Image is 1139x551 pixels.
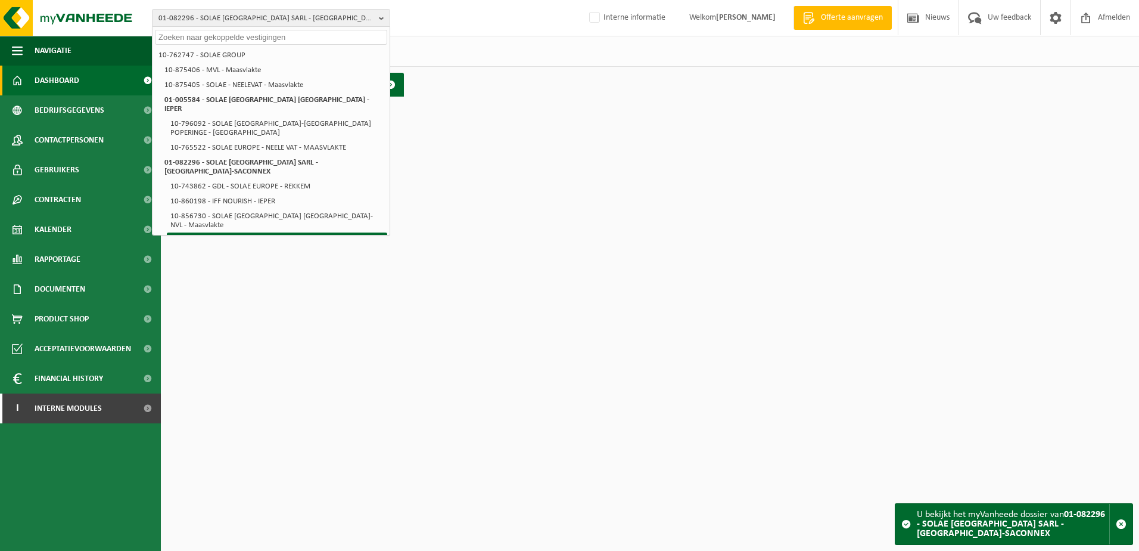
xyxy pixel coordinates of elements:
span: Dashboard [35,66,79,95]
li: 10-743862 - GDL - SOLAE EUROPE - REKKEM [167,179,387,194]
li: 10-875406 - MVL - Maasvlakte [161,63,387,78]
span: Gebruikers [35,155,79,185]
li: 10-875405 - SOLAE - NEELEVAT - Maasvlakte [161,78,387,92]
span: Contracten [35,185,81,215]
li: 10-856739 - SOLAE [GEOGRAPHIC_DATA] [GEOGRAPHIC_DATA]-[PERSON_NAME][GEOGRAPHIC_DATA] [167,233,387,256]
span: Rapportage [35,244,80,274]
strong: 01-082296 - SOLAE [GEOGRAPHIC_DATA] SARL - [GEOGRAPHIC_DATA]-SACONNEX [164,159,318,175]
span: Contactpersonen [35,125,104,155]
label: Interne informatie [587,9,665,27]
a: Offerte aanvragen [793,6,892,30]
button: 01-082296 - SOLAE [GEOGRAPHIC_DATA] SARL - [GEOGRAPHIC_DATA]-SACONNEX [152,9,390,27]
li: 10-856730 - SOLAE [GEOGRAPHIC_DATA] [GEOGRAPHIC_DATA]-NVL - Maasvlakte [167,209,387,233]
span: Acceptatievoorwaarden [35,334,131,364]
span: Product Shop [35,304,89,334]
span: Financial History [35,364,103,394]
strong: [PERSON_NAME] [716,13,776,22]
span: Offerte aanvragen [818,12,886,24]
span: Interne modules [35,394,102,423]
li: 10-796092 - SOLAE [GEOGRAPHIC_DATA]-[GEOGRAPHIC_DATA] POPERINGE - [GEOGRAPHIC_DATA] [167,116,387,140]
div: U bekijkt het myVanheede dossier van [917,504,1109,544]
strong: 01-005584 - SOLAE [GEOGRAPHIC_DATA] [GEOGRAPHIC_DATA] - IEPER [164,96,369,113]
span: Kalender [35,215,71,244]
strong: 01-082296 - SOLAE [GEOGRAPHIC_DATA] SARL - [GEOGRAPHIC_DATA]-SACONNEX [917,510,1105,538]
span: I [12,394,23,423]
li: 10-765522 - SOLAE EUROPE - NEELE VAT - MAASVLAKTE [167,140,387,155]
span: 01-082296 - SOLAE [GEOGRAPHIC_DATA] SARL - [GEOGRAPHIC_DATA]-SACONNEX [158,10,374,27]
input: Zoeken naar gekoppelde vestigingen [155,30,387,45]
span: Navigatie [35,36,71,66]
li: 10-860198 - IFF NOURISH - IEPER [167,194,387,209]
li: 10-762747 - SOLAE GROUP [155,48,387,63]
span: Bedrijfsgegevens [35,95,104,125]
span: Documenten [35,274,85,304]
